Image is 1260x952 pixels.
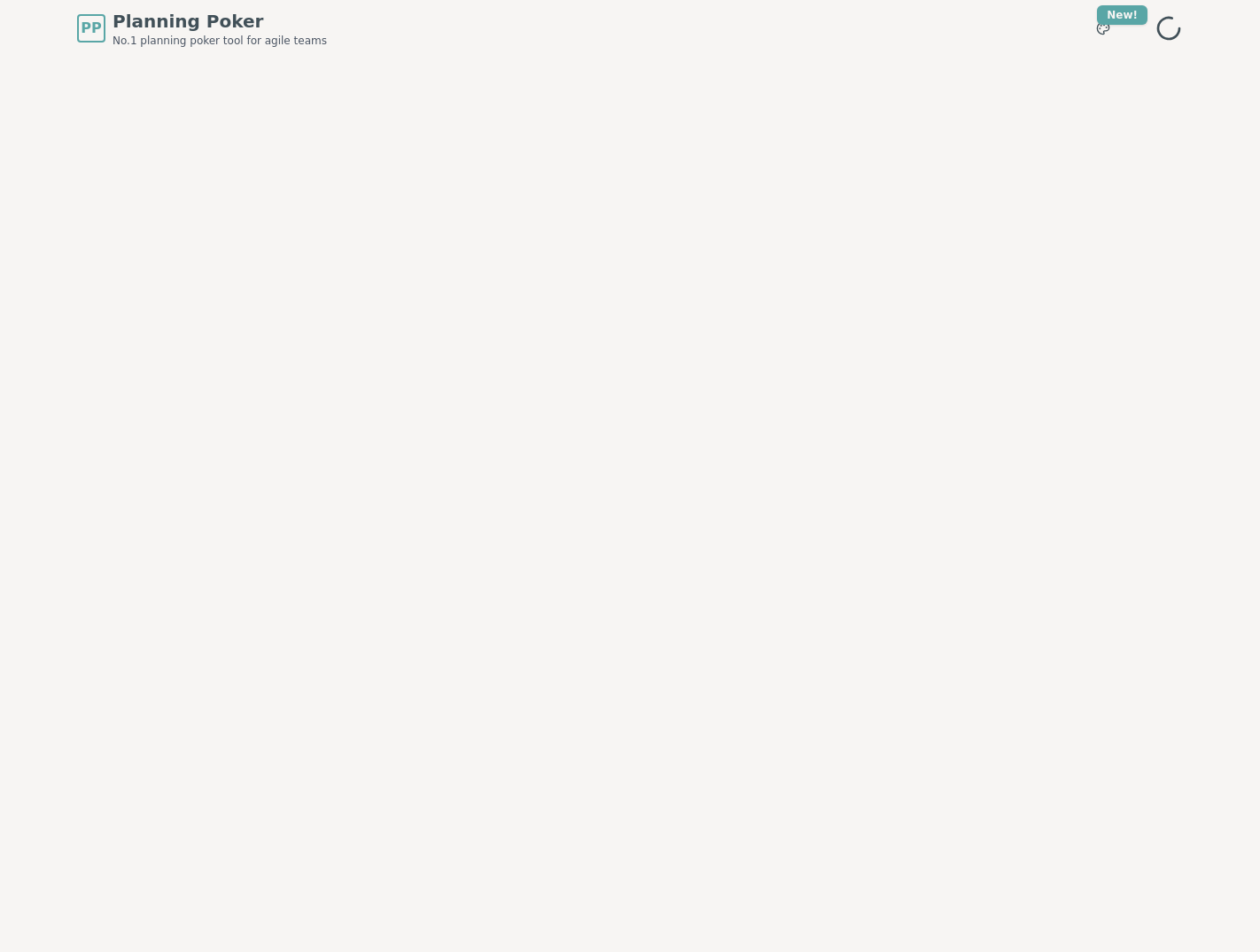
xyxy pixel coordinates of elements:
[1087,12,1119,44] button: New!
[1097,5,1147,25] div: New!
[81,18,101,39] span: PP
[113,34,327,48] span: No.1 planning poker tool for agile teams
[77,9,327,48] a: PPPlanning PokerNo.1 planning poker tool for agile teams
[113,9,327,34] span: Planning Poker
